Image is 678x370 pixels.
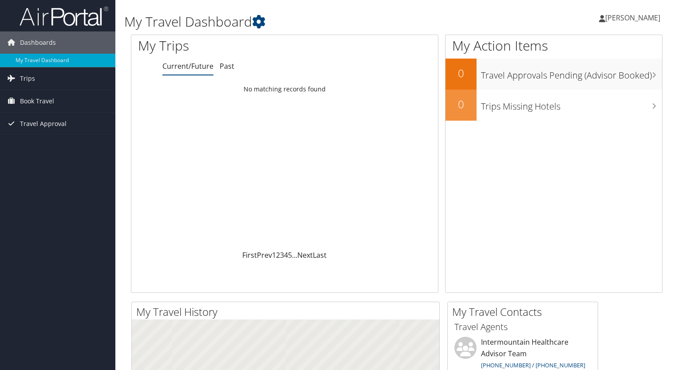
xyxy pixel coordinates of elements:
a: Last [313,250,327,260]
span: … [292,250,297,260]
a: Prev [257,250,272,260]
h2: 0 [445,66,477,81]
h1: My Trips [138,36,304,55]
h1: My Action Items [445,36,662,55]
td: No matching records found [131,81,438,97]
h2: My Travel History [136,304,439,319]
span: Travel Approval [20,113,67,135]
a: 1 [272,250,276,260]
a: Current/Future [162,61,213,71]
span: Dashboards [20,31,56,54]
a: 3 [280,250,284,260]
a: First [242,250,257,260]
span: [PERSON_NAME] [605,13,660,23]
span: Trips [20,67,35,90]
a: 4 [284,250,288,260]
a: Past [220,61,234,71]
span: Book Travel [20,90,54,112]
img: airportal-logo.png [20,6,108,27]
a: 5 [288,250,292,260]
h3: Travel Approvals Pending (Advisor Booked) [481,65,662,82]
h1: My Travel Dashboard [124,12,488,31]
h2: 0 [445,97,477,112]
a: 0Travel Approvals Pending (Advisor Booked) [445,59,662,90]
a: Next [297,250,313,260]
h2: My Travel Contacts [452,304,598,319]
h3: Travel Agents [454,321,591,333]
a: 2 [276,250,280,260]
a: [PERSON_NAME] [599,4,669,31]
h3: Trips Missing Hotels [481,96,662,113]
a: [PHONE_NUMBER] / [PHONE_NUMBER] [481,361,585,369]
a: 0Trips Missing Hotels [445,90,662,121]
